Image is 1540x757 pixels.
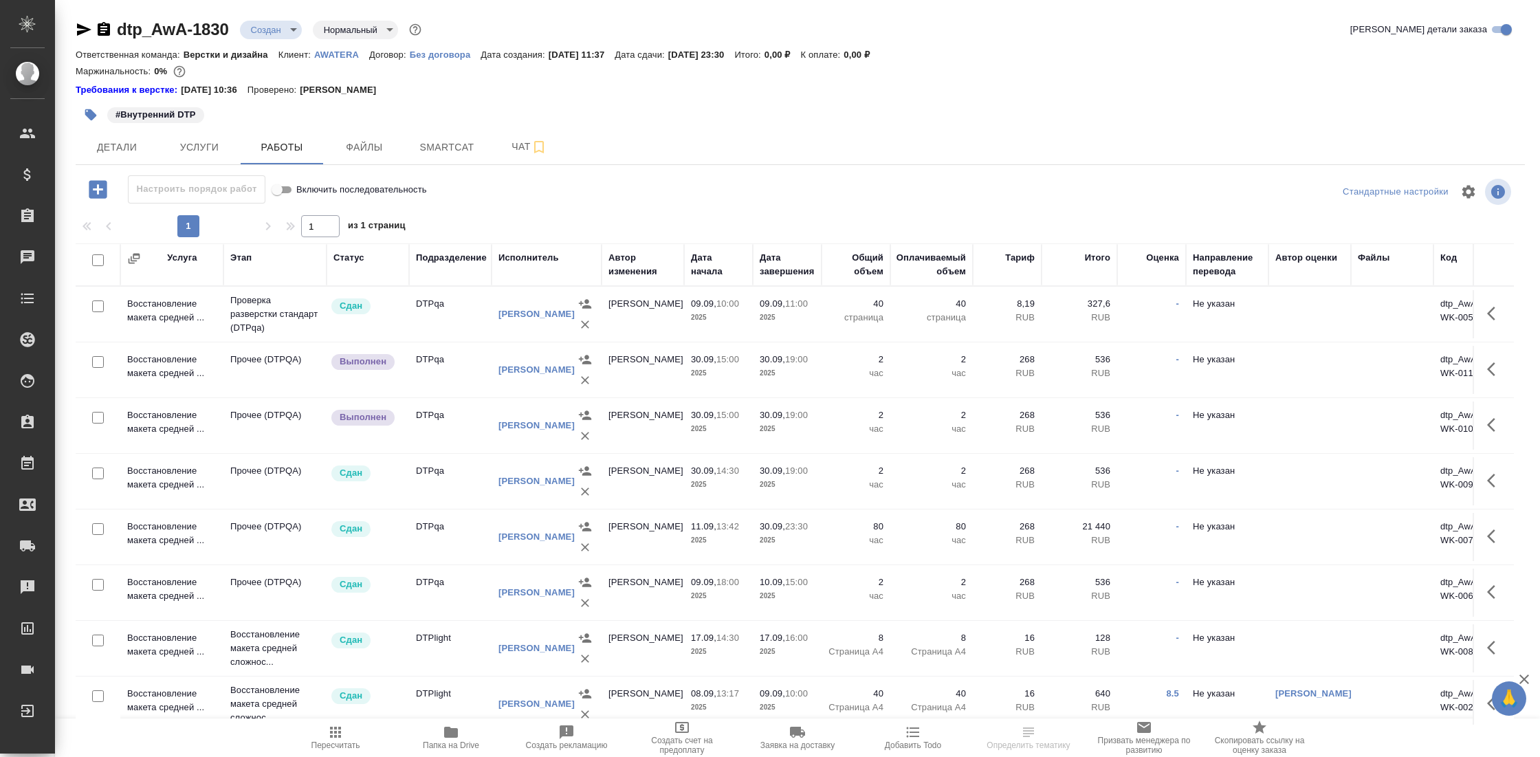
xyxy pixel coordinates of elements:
[760,311,815,325] p: 2025
[313,21,398,39] div: Создан
[1433,513,1516,561] td: dtp_AwA-1830-WK-007
[320,24,382,36] button: Нормальный
[734,50,764,60] p: Итого:
[1048,366,1110,380] p: RUB
[1275,688,1352,699] a: [PERSON_NAME]
[1186,402,1268,450] td: Не указан
[602,624,684,672] td: [PERSON_NAME]
[691,701,746,714] p: 2025
[602,346,684,394] td: [PERSON_NAME]
[423,740,479,750] span: Папка на Drive
[1479,687,1512,720] button: Здесь прячутся важные кнопки
[79,175,117,204] button: Добавить работу
[760,740,835,750] span: Заявка на доставку
[1048,631,1110,645] p: 128
[828,575,883,589] p: 2
[278,718,393,757] button: Пересчитать
[76,50,184,60] p: Ответственная команда:
[1176,521,1179,531] a: -
[1433,290,1516,338] td: dtp_AwA-1830-WK-005
[410,48,481,60] a: Без договора
[1048,464,1110,478] p: 536
[333,251,364,265] div: Статус
[740,718,855,757] button: Заявка на доставку
[1186,346,1268,394] td: Не указан
[1176,465,1179,476] a: -
[1479,631,1512,664] button: Здесь прячутся важные кнопки
[691,521,716,531] p: 11.09,
[691,633,716,643] p: 17.09,
[785,521,808,531] p: 23:30
[278,50,314,60] p: Клиент:
[127,252,141,265] button: Сгруппировать
[691,422,746,436] p: 2025
[1186,624,1268,672] td: Не указан
[828,478,883,492] p: час
[230,683,320,725] p: Восстановление макета средней сложнос...
[716,410,739,420] p: 15:00
[785,298,808,309] p: 11:00
[526,740,608,750] span: Создать рекламацию
[828,687,883,701] p: 40
[1094,736,1193,755] span: Призвать менеджера по развитию
[602,513,684,561] td: [PERSON_NAME]
[498,309,575,319] a: [PERSON_NAME]
[330,408,402,427] div: Исполнитель завершил работу
[184,50,278,60] p: Верстки и дизайна
[1005,251,1035,265] div: Тариф
[760,465,785,476] p: 30.09,
[980,311,1035,325] p: RUB
[980,464,1035,478] p: 268
[760,688,785,699] p: 09.09,
[416,251,487,265] div: Подразделение
[1085,251,1110,265] div: Итого
[828,534,883,547] p: час
[1146,251,1179,265] div: Оценка
[760,589,815,603] p: 2025
[1433,569,1516,617] td: dtp_AwA-1830-WK-006
[828,464,883,478] p: 2
[615,50,668,60] p: Дата сдачи:
[300,83,386,97] p: [PERSON_NAME]
[760,534,815,547] p: 2025
[314,50,369,60] p: AWATERA
[1186,290,1268,338] td: Не указан
[575,572,595,593] button: Назначить
[340,689,362,703] p: Сдан
[575,294,595,314] button: Назначить
[409,402,492,450] td: DTPqa
[340,299,362,313] p: Сдан
[230,575,320,589] p: Прочее (DTPQA)
[1433,402,1516,450] td: dtp_AwA-1830-WK-010
[330,353,402,371] div: Исполнитель завершил работу
[897,575,966,589] p: 2
[1048,575,1110,589] p: 536
[1048,645,1110,659] p: RUB
[330,687,402,705] div: Менеджер проверил работу исполнителя, передает ее на следующий этап
[760,354,785,364] p: 30.09,
[409,290,492,338] td: DTPqa
[76,83,181,97] a: Требования к верстке:
[409,569,492,617] td: DTPqa
[691,251,746,278] div: Дата начала
[785,577,808,587] p: 15:00
[760,298,785,309] p: 09.09,
[340,522,362,536] p: Сдан
[691,366,746,380] p: 2025
[691,534,746,547] p: 2025
[608,251,677,278] div: Автор изменения
[1176,410,1179,420] a: -
[96,21,112,38] button: Скопировать ссылку
[330,631,402,650] div: Менеджер проверил работу исполнителя, передает ее на следующий этап
[760,577,785,587] p: 10.09,
[980,687,1035,701] p: 16
[1186,457,1268,505] td: Не указан
[1339,182,1452,203] div: split button
[575,704,595,725] button: Удалить
[897,631,966,645] p: 8
[1176,354,1179,364] a: -
[1479,464,1512,497] button: Здесь прячутся важные кнопки
[691,577,716,587] p: 09.09,
[409,457,492,505] td: DTPqa
[602,680,684,728] td: [PERSON_NAME]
